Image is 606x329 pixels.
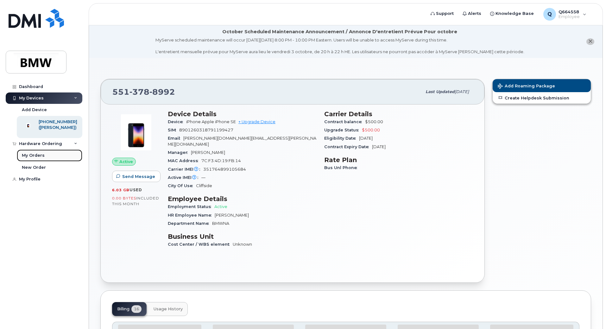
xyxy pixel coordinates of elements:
[359,136,373,141] span: [DATE]
[493,92,591,104] a: Create Helpdesk Submission
[168,183,196,188] span: City Of Use
[168,128,179,132] span: SIM
[168,233,317,240] h3: Business Unit
[493,79,591,92] button: Add Roaming Package
[498,84,555,90] span: Add Roaming Package
[324,128,362,132] span: Upgrade Status
[455,89,469,94] span: [DATE]
[122,174,155,180] span: Send Message
[168,150,191,155] span: Manager
[129,87,149,97] span: 378
[168,158,201,163] span: MAC Address
[324,119,365,124] span: Contract balance
[324,136,359,141] span: Eligibility Date
[186,119,236,124] span: iPhone Apple iPhone SE
[324,144,372,149] span: Contract Expiry Date
[324,156,473,164] h3: Rate Plan
[155,37,524,55] div: MyServe scheduled maintenance will occur [DATE][DATE] 8:00 PM - 10:00 PM Eastern. Users will be u...
[168,221,212,226] span: Department Name
[112,196,136,200] span: 0.00 Bytes
[168,195,317,203] h3: Employee Details
[154,307,183,312] span: Usage History
[214,204,227,209] span: Active
[362,128,380,132] span: $500.00
[238,119,275,124] a: + Upgrade Device
[168,242,233,247] span: Cost Center / WBS element
[112,196,159,206] span: included this month
[191,150,225,155] span: [PERSON_NAME]
[168,213,215,218] span: HR Employee Name
[324,110,473,118] h3: Carrier Details
[112,171,161,182] button: Send Message
[168,110,317,118] h3: Device Details
[149,87,175,97] span: 8992
[426,89,455,94] span: Last updated
[324,165,360,170] span: Bus Unl Phone
[168,119,186,124] span: Device
[215,213,249,218] span: [PERSON_NAME]
[201,158,241,163] span: 7C:F3:4D:19:FB:14
[168,167,203,172] span: Carrier IMEI
[365,119,383,124] span: $500.00
[168,136,316,146] span: [PERSON_NAME][DOMAIN_NAME][EMAIL_ADDRESS][PERSON_NAME][DOMAIN_NAME]
[129,187,142,192] span: used
[119,159,133,165] span: Active
[112,87,175,97] span: 551
[222,28,457,35] div: October Scheduled Maintenance Announcement / Annonce D'entretient Prévue Pour octobre
[112,188,129,192] span: 6.03 GB
[212,221,229,226] span: BMWNA
[117,113,155,151] img: image20231002-3703462-10zne2t.jpeg
[372,144,386,149] span: [DATE]
[578,301,601,324] iframe: Messenger Launcher
[233,242,252,247] span: Unknown
[203,167,246,172] span: 351764899105684
[586,38,594,45] button: close notification
[179,128,233,132] span: 8901260318791199427
[196,183,212,188] span: Cliffside
[201,175,205,180] span: —
[168,136,183,141] span: Email
[168,175,201,180] span: Active IMEI
[168,204,214,209] span: Employment Status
